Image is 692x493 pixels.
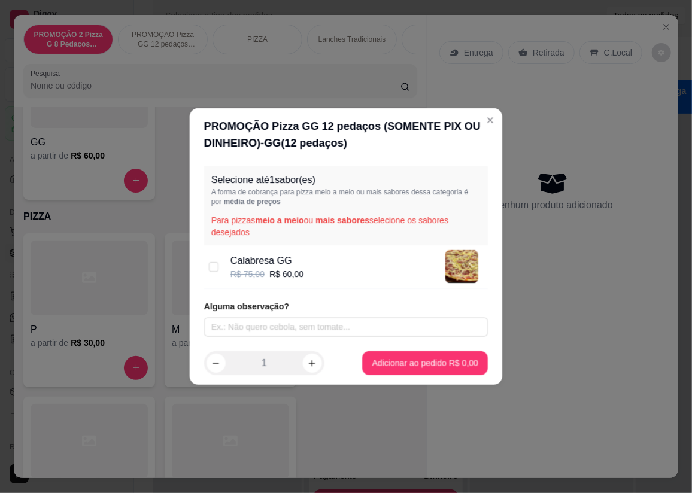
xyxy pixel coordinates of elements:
[363,351,488,375] button: Adicionar ao pedido R$ 0,00
[204,300,488,312] article: Alguma observação?
[211,214,481,238] p: Para pizzas ou selecione os sabores desejados
[262,356,267,370] p: 1
[211,188,481,207] p: A forma de cobrança para pizza meio a meio ou mais sabores dessa categoria é por
[211,173,481,187] p: Selecione até 1 sabor(es)
[269,268,303,280] p: R$ 60,00
[303,354,322,373] button: increase-product-quantity
[204,118,488,151] div: PROMOÇÃO Pizza GG 12 pedaços (SOMENTE PIX OU DINHEIRO) - GG ( 12 pedaços)
[230,254,303,268] p: Calabresa GG
[445,250,478,283] img: product-image
[207,354,226,373] button: decrease-product-quantity
[230,268,265,280] p: R$ 75,00
[224,198,281,206] span: média de preços
[204,318,488,337] input: Ex.: Não quero cebola, sem tomate...
[481,111,500,130] button: Close
[255,215,303,225] span: meio a meio
[315,215,369,225] span: mais sabores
